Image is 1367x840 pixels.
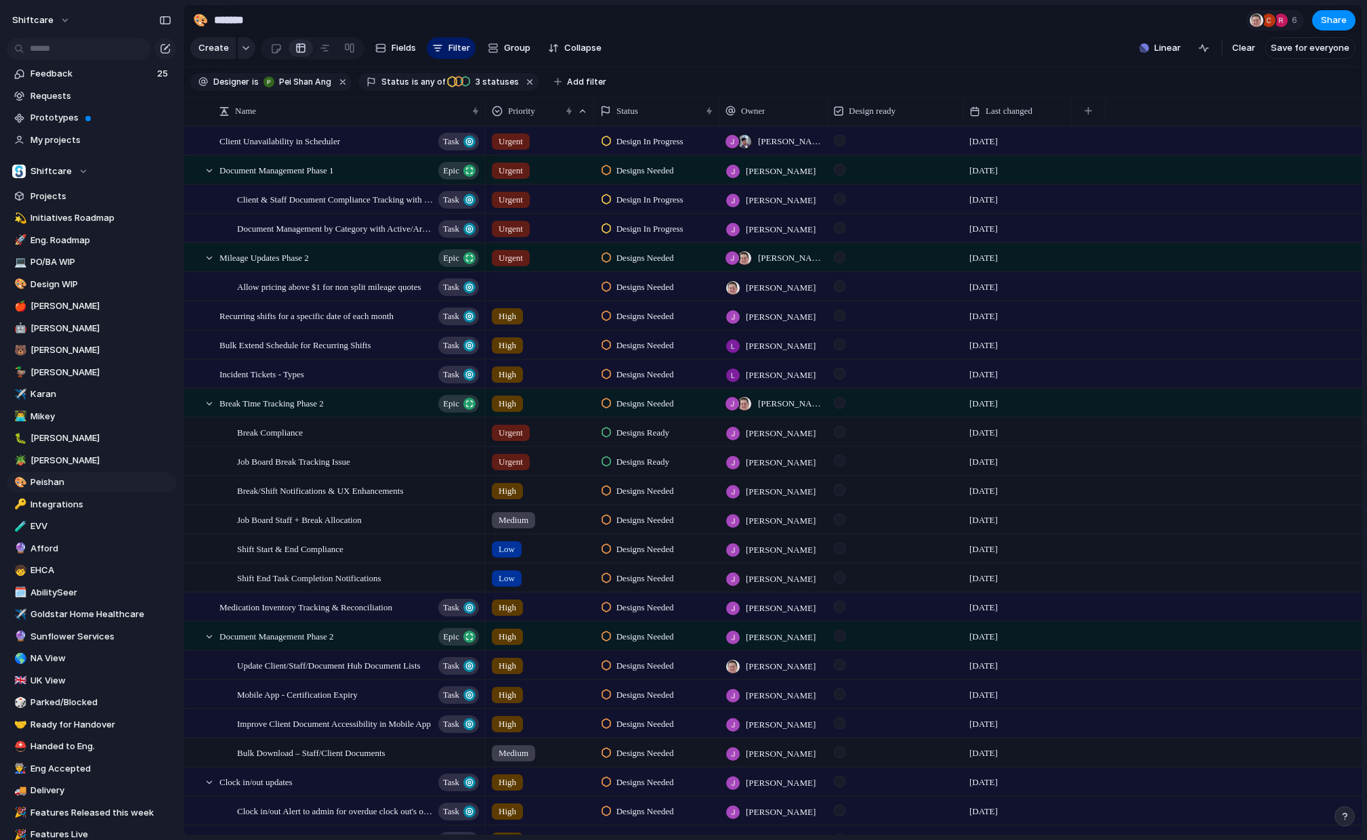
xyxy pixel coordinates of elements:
span: Epic [443,394,459,413]
div: 🔮Afford [7,539,176,559]
div: 🎨 [14,475,24,490]
a: My projects [7,130,176,150]
div: ✈️Goldstar Home Healthcare [7,604,176,625]
button: Pei Shan Ang [260,75,334,89]
a: Requests [7,86,176,106]
span: Designs Needed [616,164,674,177]
button: Task [438,191,479,209]
a: Projects [7,186,176,207]
span: Feedback [30,67,153,81]
span: [DATE] [969,164,998,177]
span: [DATE] [969,222,998,236]
span: [PERSON_NAME] [30,322,171,335]
span: Task [443,219,459,238]
span: statuses [471,76,519,88]
span: [PERSON_NAME] [746,281,816,295]
span: [PERSON_NAME] [30,432,171,445]
button: Group [481,37,537,59]
span: Fields [392,41,416,55]
span: Job Board Break Tracking Issue [237,453,350,469]
button: Create [190,37,236,59]
span: Urgent [499,193,523,207]
button: 🎲 [12,696,26,709]
a: ⛑️Handed to Eng. [7,736,176,757]
button: Task [438,803,479,820]
span: [DATE] [969,251,998,265]
span: is [252,76,259,88]
span: Epic [443,249,459,268]
a: 🌎NA View [7,648,176,669]
div: 💫Initiatives Roadmap [7,208,176,228]
a: 👨‍💻Mikey [7,406,176,427]
span: Name [235,104,256,118]
span: Peishan [30,476,171,489]
div: 👨‍💻 [14,408,24,424]
span: Designs Needed [616,368,674,381]
span: [PERSON_NAME] [746,339,816,353]
span: EVV [30,520,171,533]
a: 🚀Eng. Roadmap [7,230,176,251]
div: 🤝 [14,717,24,732]
span: [PERSON_NAME] [746,427,816,440]
span: Shiftcare [30,165,72,178]
span: [PERSON_NAME] [746,194,816,207]
span: Mikey [30,410,171,423]
span: Prototypes [30,111,171,125]
span: [PERSON_NAME] [746,369,816,382]
button: Task [438,337,479,354]
span: Epic [443,627,459,646]
button: 🤖 [12,322,26,335]
span: Handed to Eng. [30,740,171,753]
div: 🧪EVV [7,516,176,537]
button: 🗓️ [12,586,26,600]
div: 🎨 [14,276,24,292]
a: 🇬🇧UK View [7,671,176,691]
span: Urgent [499,251,523,265]
span: Group [504,41,530,55]
span: Client Unavailability in Scheduler [219,133,340,148]
div: 🦆[PERSON_NAME] [7,362,176,383]
button: 🎨 [190,9,211,31]
span: Break Time Tracking Phase 2 [219,395,324,411]
button: Task [438,308,479,325]
span: Filter [448,41,470,55]
button: 🔮 [12,542,26,555]
button: ⛑️ [12,740,26,753]
div: 🚚Delivery [7,780,176,801]
span: Allow pricing above $1 for non split mileage quotes [237,278,421,294]
button: Task [438,366,479,383]
button: 3 statuses [446,75,522,89]
div: ⛑️ [14,739,24,755]
span: Integrations [30,498,171,511]
div: 🐻 [14,343,24,358]
a: 🎲Parked/Blocked [7,692,176,713]
span: [PERSON_NAME] [30,454,171,467]
span: Design ready [849,104,896,118]
button: Epic [438,628,479,646]
div: 🍎 [14,299,24,314]
span: [PERSON_NAME] [746,456,816,469]
span: Designer [213,76,249,88]
a: 🔑Integrations [7,495,176,515]
span: [DATE] [969,339,998,352]
button: 🎨 [12,476,26,489]
span: Urgent [499,135,523,148]
span: 25 [157,67,171,81]
span: Design WIP [30,278,171,291]
button: Share [1312,10,1355,30]
span: Designs Needed [616,484,674,498]
div: 🪴 [14,453,24,468]
a: 🗓️AbilitySeer [7,583,176,603]
span: [PERSON_NAME] [746,310,816,324]
span: Eng. Roadmap [30,234,171,247]
span: High [499,397,516,411]
span: EHCA [30,564,171,577]
div: 🇬🇧 [14,673,24,688]
button: Task [438,686,479,704]
div: 🪴[PERSON_NAME] [7,450,176,471]
button: 🐛 [12,432,26,445]
span: [DATE] [969,484,998,498]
